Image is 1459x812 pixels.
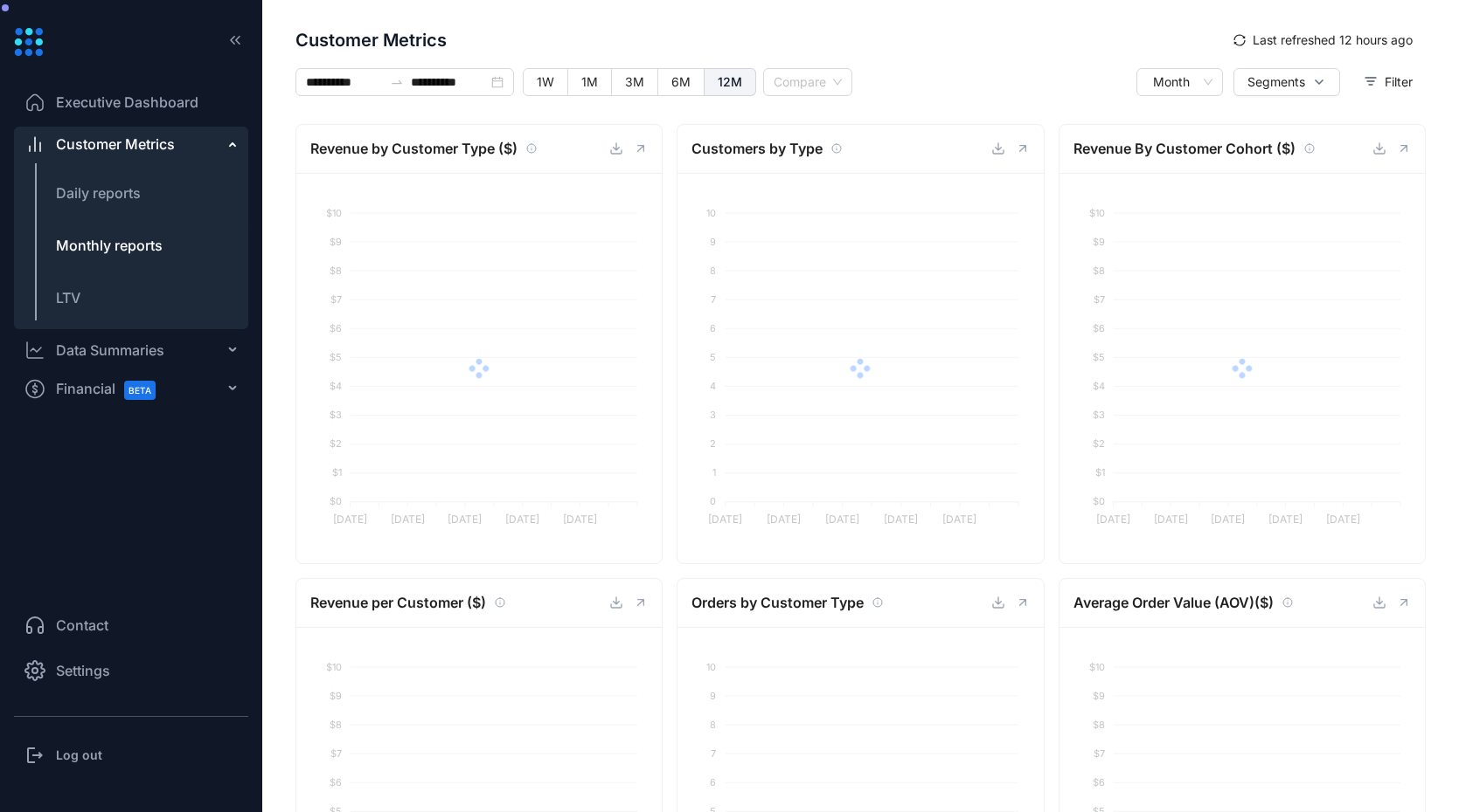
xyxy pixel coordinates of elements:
span: 1W [537,74,554,89]
div: Data Summaries [56,340,164,361]
span: 1M [581,74,598,89]
span: 3M [625,74,644,89]
span: Revenue per Customer ($) [310,592,486,614]
span: Customer Metrics [56,134,175,155]
span: Daily reports [56,184,141,202]
span: Segments [1247,72,1305,92]
span: Customer Metrics [295,27,1220,53]
span: Average Order Value (AOV)($) [1073,592,1274,614]
button: Filter [1351,68,1426,96]
span: 6M [671,74,691,89]
span: Monthly reports [56,237,163,254]
span: swap-right [390,75,404,89]
span: BETA [124,381,156,400]
span: Settings [56,660,110,681]
h3: Log out [56,747,102,764]
span: Customers by Type [691,138,823,160]
span: Orders by Customer Type [691,592,864,614]
button: syncLast refreshed 12 hours ago [1220,26,1426,54]
span: Revenue By Customer Cohort ($) [1073,138,1296,160]
span: Last refreshed 12 hours ago [1253,31,1413,50]
button: Segments [1233,68,1340,96]
span: 12M [718,74,742,89]
span: to [390,75,404,89]
span: Filter [1385,72,1413,92]
span: Financial [56,369,171,409]
span: Revenue by Customer Type ($) [310,138,518,160]
span: Month [1147,69,1212,95]
span: sync [1233,34,1246,46]
span: Executive Dashboard [56,92,198,113]
span: LTV [56,289,80,306]
span: Contact [56,615,108,636]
